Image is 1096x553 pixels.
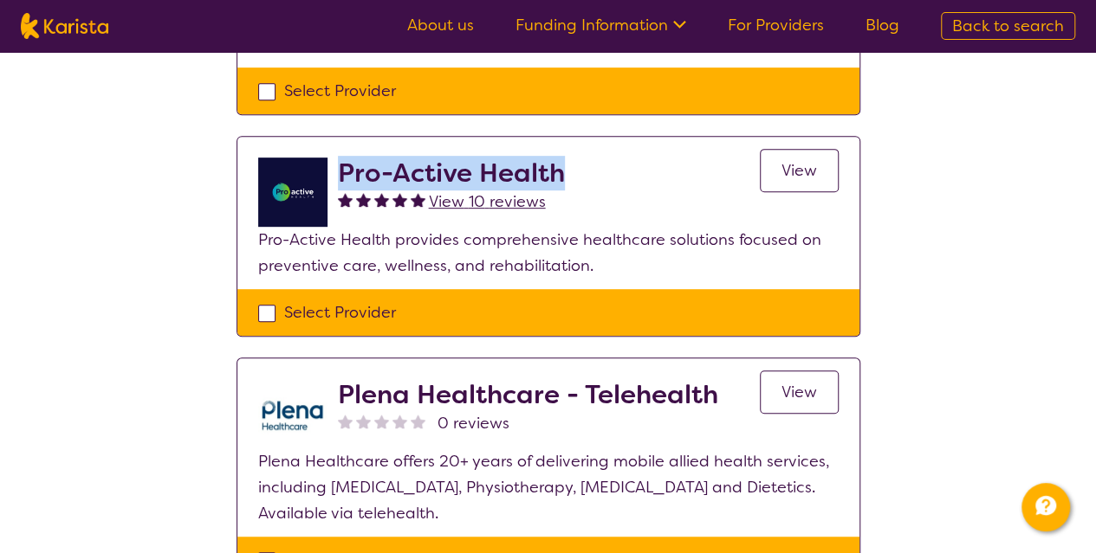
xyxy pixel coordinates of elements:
img: fullstar [338,192,353,207]
a: Funding Information [516,15,686,35]
img: Karista logo [21,13,108,39]
a: Back to search [941,12,1075,40]
p: Pro-Active Health provides comprehensive healthcare solutions focused on preventive care, wellnes... [258,227,839,279]
a: About us [407,15,474,35]
span: View [781,382,817,402]
span: Back to search [952,16,1064,36]
img: fullstar [356,192,371,207]
img: nonereviewstar [356,414,371,428]
img: nonereviewstar [411,414,425,428]
a: Blog [866,15,899,35]
img: jdgr5huzsaqxc1wfufya.png [258,158,328,227]
img: nonereviewstar [374,414,389,428]
span: View [781,160,817,181]
img: fullstar [374,192,389,207]
img: fullstar [392,192,407,207]
p: Plena Healthcare offers 20+ years of delivering mobile allied health services, including [MEDICAL... [258,448,839,526]
span: 0 reviews [438,410,509,436]
span: View 10 reviews [429,191,546,212]
a: View [760,149,839,192]
a: View [760,370,839,414]
img: nonereviewstar [392,414,407,428]
h2: Pro-Active Health [338,158,565,189]
img: qwv9egg5taowukv2xnze.png [258,379,328,448]
img: fullstar [411,192,425,207]
a: View 10 reviews [429,189,546,215]
h2: Plena Healthcare - Telehealth [338,379,718,410]
a: For Providers [728,15,824,35]
img: nonereviewstar [338,414,353,428]
button: Channel Menu [1021,483,1070,531]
